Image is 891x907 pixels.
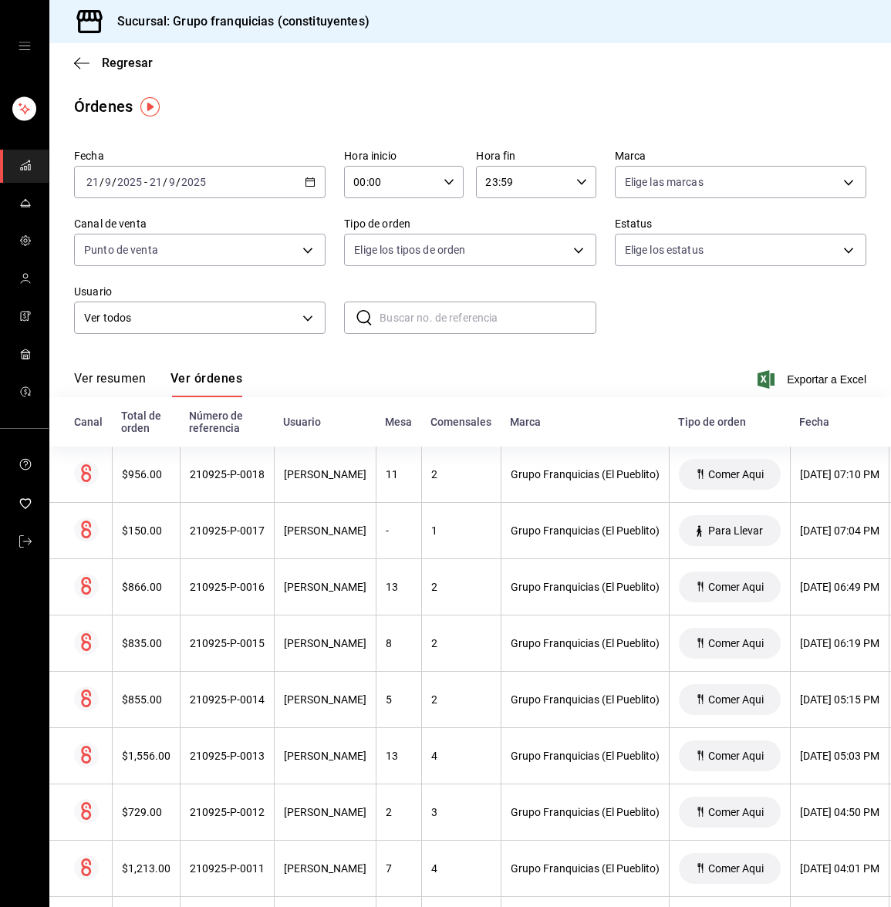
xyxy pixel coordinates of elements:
div: $855.00 [122,693,170,706]
label: Estatus [615,218,866,229]
div: $150.00 [122,524,170,537]
span: Punto de venta [84,242,158,258]
span: / [163,176,167,188]
div: [DATE] 05:03 PM [800,750,879,762]
div: 11 [386,468,412,480]
div: 210925-P-0016 [190,581,265,593]
img: Tooltip marker [140,97,160,116]
span: Para Llevar [702,524,769,537]
div: [PERSON_NAME] [284,862,366,875]
div: 210925-P-0014 [190,693,265,706]
label: Fecha [74,150,326,161]
span: Comer Aqui [702,862,770,875]
div: 210925-P-0015 [190,637,265,649]
span: / [100,176,104,188]
div: $866.00 [122,581,170,593]
div: 2 [431,581,491,593]
div: 210925-P-0017 [190,524,265,537]
div: [DATE] 04:01 PM [800,862,879,875]
div: [PERSON_NAME] [284,637,366,649]
div: Fecha [799,416,879,428]
input: ---- [116,176,143,188]
span: Elige los estatus [625,242,704,258]
div: [PERSON_NAME] [284,806,366,818]
label: Hora inicio [344,150,464,161]
span: Comer Aqui [702,806,770,818]
div: Grupo Franquicias (El Pueblito) [511,468,660,480]
div: Grupo Franquicias (El Pueblito) [511,637,660,649]
span: Comer Aqui [702,750,770,762]
div: 210925-P-0013 [190,750,265,762]
span: Elige los tipos de orden [354,242,465,258]
div: $729.00 [122,806,170,818]
div: $835.00 [122,637,170,649]
button: Ver resumen [74,371,146,397]
div: [DATE] 04:50 PM [800,806,879,818]
div: Usuario [283,416,366,428]
label: Usuario [74,286,326,297]
div: Grupo Franquicias (El Pueblito) [511,693,660,706]
div: Órdenes [74,95,133,118]
input: Buscar no. de referencia [380,302,596,333]
div: 1 [431,524,491,537]
div: 4 [431,862,491,875]
div: [DATE] 07:04 PM [800,524,879,537]
div: 13 [386,750,412,762]
span: / [112,176,116,188]
span: Regresar [102,56,153,70]
button: open drawer [19,40,31,52]
div: 2 [431,468,491,480]
div: [PERSON_NAME] [284,581,366,593]
input: -- [86,176,100,188]
div: Grupo Franquicias (El Pueblito) [511,581,660,593]
span: - [144,176,147,188]
span: Exportar a Excel [761,370,866,389]
div: Total de orden [121,410,170,434]
div: 4 [431,750,491,762]
button: Ver órdenes [170,371,242,397]
div: 2 [386,806,412,818]
div: - [386,524,412,537]
div: $1,556.00 [122,750,170,762]
span: / [176,176,181,188]
span: Elige las marcas [625,174,704,190]
span: Comer Aqui [702,693,770,706]
input: ---- [181,176,207,188]
div: [PERSON_NAME] [284,750,366,762]
div: [DATE] 07:10 PM [800,468,879,480]
div: [PERSON_NAME] [284,468,366,480]
div: 5 [386,693,412,706]
div: 3 [431,806,491,818]
span: Comer Aqui [702,637,770,649]
div: Número de referencia [189,410,265,434]
div: 7 [386,862,412,875]
label: Tipo de orden [344,218,596,229]
div: [DATE] 06:19 PM [800,637,879,649]
div: [DATE] 05:15 PM [800,693,879,706]
div: 210925-P-0011 [190,862,265,875]
input: -- [168,176,176,188]
div: Mesa [385,416,412,428]
span: Comer Aqui [702,581,770,593]
div: Canal [74,416,103,428]
div: $1,213.00 [122,862,170,875]
h3: Sucursal: Grupo franquicias (constituyentes) [105,12,370,31]
div: 2 [431,637,491,649]
input: -- [149,176,163,188]
span: Comer Aqui [702,468,770,480]
div: 210925-P-0012 [190,806,265,818]
div: 13 [386,581,412,593]
div: Comensales [430,416,491,428]
div: Grupo Franquicias (El Pueblito) [511,862,660,875]
div: [PERSON_NAME] [284,524,366,537]
div: 8 [386,637,412,649]
div: Grupo Franquicias (El Pueblito) [511,750,660,762]
div: Grupo Franquicias (El Pueblito) [511,806,660,818]
div: 210925-P-0018 [190,468,265,480]
div: $956.00 [122,468,170,480]
button: Regresar [74,56,153,70]
div: [PERSON_NAME] [284,693,366,706]
div: 2 [431,693,491,706]
span: Ver todos [84,310,297,326]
